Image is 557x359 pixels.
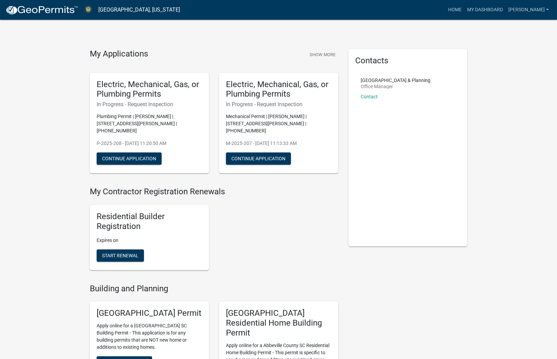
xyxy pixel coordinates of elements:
p: Expires on [97,237,202,244]
p: M-2025-207 - [DATE] 11:13:33 AM [226,140,331,147]
a: My Dashboard [464,3,506,16]
span: Start Renewal [102,252,138,258]
h5: Contacts [355,56,461,66]
p: [GEOGRAPHIC_DATA] & Planning [361,78,430,83]
p: Plumbing Permit | [PERSON_NAME] | [STREET_ADDRESS][PERSON_NAME] | [PHONE_NUMBER] [97,113,202,134]
p: Mechanical Permit | [PERSON_NAME] | [STREET_ADDRESS][PERSON_NAME] | [PHONE_NUMBER] [226,113,331,134]
h5: Electric, Mechanical, Gas, or Plumbing Permits [97,80,202,99]
a: [PERSON_NAME] [506,3,552,16]
wm-registration-list-section: My Contractor Registration Renewals [90,187,338,275]
a: Home [445,3,464,16]
h6: In Progress - Request Inspection [97,101,202,108]
p: Office Manager [361,84,430,89]
h5: [GEOGRAPHIC_DATA] Permit [97,308,202,318]
h5: [GEOGRAPHIC_DATA] Residential Home Building Permit [226,308,331,338]
img: Abbeville County, South Carolina [84,5,93,14]
h4: My Contractor Registration Renewals [90,187,338,197]
button: Start Renewal [97,249,144,262]
h4: My Applications [90,49,148,59]
h5: Residential Builder Registration [97,212,202,231]
a: [GEOGRAPHIC_DATA], [US_STATE] [98,4,180,16]
p: Apply online for a [GEOGRAPHIC_DATA] SC Building Permit - This application is for any building pe... [97,322,202,351]
button: Show More [307,49,338,60]
button: Continue Application [226,152,291,165]
button: Continue Application [97,152,162,165]
h4: Building and Planning [90,284,338,294]
h5: Electric, Mechanical, Gas, or Plumbing Permits [226,80,331,99]
a: Contact [361,94,378,99]
h6: In Progress - Request Inspection [226,101,331,108]
p: P-2025-208 - [DATE] 11:20:50 AM [97,140,202,147]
